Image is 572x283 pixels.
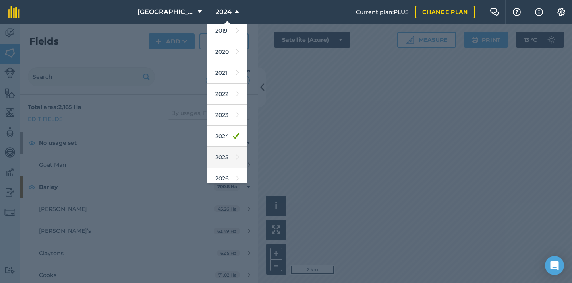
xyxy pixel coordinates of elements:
a: Change plan [415,6,475,18]
img: Two speech bubbles overlapping with the left bubble in the forefront [490,8,499,16]
a: 2025 [207,147,247,168]
img: A question mark icon [512,8,522,16]
a: 2020 [207,41,247,62]
a: 2022 [207,84,247,105]
a: 2019 [207,20,247,41]
img: fieldmargin Logo [8,6,20,18]
div: Open Intercom Messenger [545,256,564,275]
a: 2026 [207,168,247,189]
span: Current plan : PLUS [356,8,409,16]
span: [GEOGRAPHIC_DATA] [137,7,195,17]
img: svg+xml;base64,PHN2ZyB4bWxucz0iaHR0cDovL3d3dy53My5vcmcvMjAwMC9zdmciIHdpZHRoPSIxNyIgaGVpZ2h0PSIxNy... [535,7,543,17]
img: A cog icon [557,8,566,16]
a: 2023 [207,105,247,126]
a: 2021 [207,62,247,84]
span: 2024 [216,7,232,17]
a: 2024 [207,126,247,147]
